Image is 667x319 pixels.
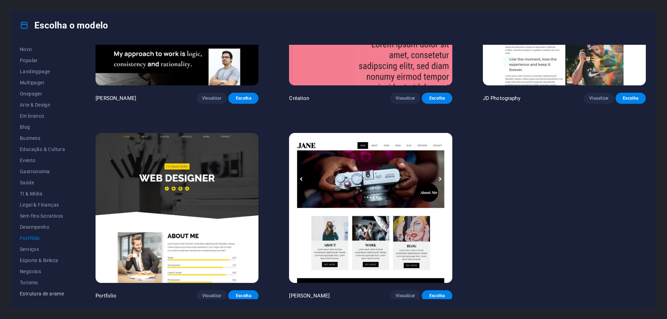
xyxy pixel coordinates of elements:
span: Visualizar [589,95,608,101]
p: Création [289,95,309,102]
button: Business [20,133,65,144]
button: TI & Mídia [20,188,65,199]
span: Estrutura de arame [20,291,65,296]
button: Evento [20,155,65,166]
span: Saúde [20,180,65,185]
button: Visualizar [197,290,227,301]
span: Multipager [20,80,65,85]
span: Turismo [20,280,65,285]
span: Educação & Cultura [20,146,65,152]
span: Esporte & Beleza [20,258,65,263]
span: Escolha [427,293,446,299]
button: Sem fins lucrativos [20,210,65,221]
span: Portfólio [20,235,65,241]
button: Serviços [20,244,65,255]
button: Novo [20,44,65,55]
span: Visualizar [396,293,415,299]
span: Serviços [20,246,65,252]
span: Blog [20,124,65,130]
button: Multipager [20,77,65,88]
p: JD Photography [483,95,520,102]
span: Sem fins lucrativos [20,213,65,219]
p: Portfolio [96,292,116,299]
span: Escolha [234,293,253,299]
button: Portfólio [20,233,65,244]
span: Visualizar [202,293,221,299]
button: Negócios [20,266,65,277]
span: TI & Mídia [20,191,65,196]
button: Visualizar [390,93,420,104]
span: Negócios [20,269,65,274]
button: Educação & Cultura [20,144,65,155]
span: Visualizar [202,95,221,101]
button: Desempenho [20,221,65,233]
button: Esporte & Beleza [20,255,65,266]
button: Estrutura de arame [20,288,65,299]
button: Visualizar [390,290,420,301]
button: Saúde [20,177,65,188]
span: Onepager [20,91,65,96]
span: Landingpage [20,69,65,74]
button: Visualizar [197,93,227,104]
button: Arte & Design [20,99,65,110]
p: [PERSON_NAME] [96,95,136,102]
button: Onepager [20,88,65,99]
button: Escolha [422,93,452,104]
span: Em branco [20,113,65,119]
span: Business [20,135,65,141]
span: Gastronomia [20,169,65,174]
button: Em branco [20,110,65,121]
img: Jane [289,133,452,283]
span: Escolha [234,95,253,101]
span: Visualizar [396,95,415,101]
button: Visualizar [584,93,614,104]
span: Escolha [621,95,640,101]
img: Portfolio [96,133,258,283]
button: Gastronomia [20,166,65,177]
span: Arte & Design [20,102,65,108]
span: Legal & Finanças [20,202,65,208]
button: Blog [20,121,65,133]
span: Evento [20,158,65,163]
button: Landingpage [20,66,65,77]
button: Escolha [228,93,258,104]
button: Legal & Finanças [20,199,65,210]
button: Popular [20,55,65,66]
span: Desempenho [20,224,65,230]
button: Turismo [20,277,65,288]
span: Novo [20,47,65,52]
button: Escolha [228,290,258,301]
p: [PERSON_NAME] [289,292,330,299]
button: Escolha [616,93,646,104]
span: Escolha [427,95,446,101]
button: Escolha [422,290,452,301]
h4: Escolha o modelo [20,20,108,31]
span: Popular [20,58,65,63]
